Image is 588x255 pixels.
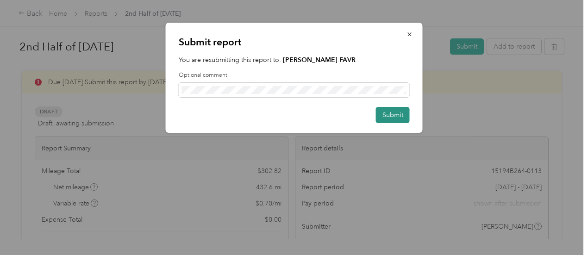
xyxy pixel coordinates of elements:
iframe: Everlance-gr Chat Button Frame [536,203,588,255]
strong: [PERSON_NAME] FAVR [283,56,356,64]
p: You are resubmitting this report to: [179,55,410,65]
p: Submit report [179,36,410,49]
label: Optional comment [179,71,410,80]
button: Submit [376,107,410,123]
